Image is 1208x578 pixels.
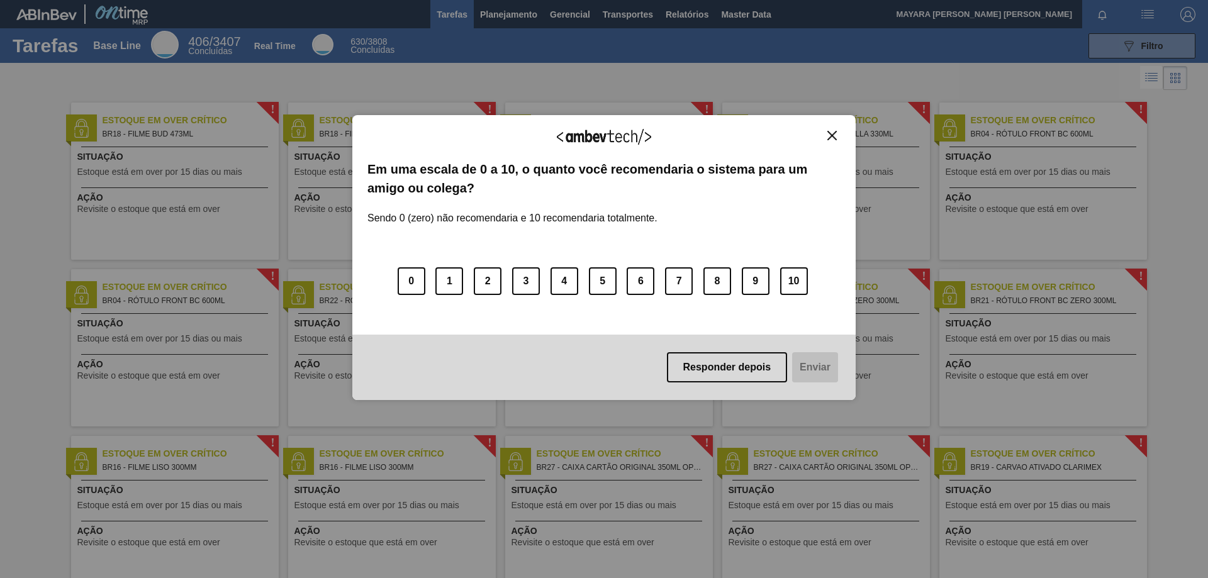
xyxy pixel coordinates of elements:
button: 3 [512,267,540,295]
button: 4 [551,267,578,295]
label: Em uma escala de 0 a 10, o quanto você recomendaria o sistema para um amigo ou colega? [367,160,841,198]
button: Close [824,130,841,141]
button: 6 [627,267,654,295]
button: 8 [703,267,731,295]
button: 2 [474,267,501,295]
label: Sendo 0 (zero) não recomendaria e 10 recomendaria totalmente. [367,197,657,224]
button: 9 [742,267,769,295]
button: 5 [589,267,617,295]
button: 1 [435,267,463,295]
button: 7 [665,267,693,295]
button: 10 [780,267,808,295]
img: Close [827,131,837,140]
img: Logo Ambevtech [557,129,651,145]
button: 0 [398,267,425,295]
button: Responder depois [667,352,788,382]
